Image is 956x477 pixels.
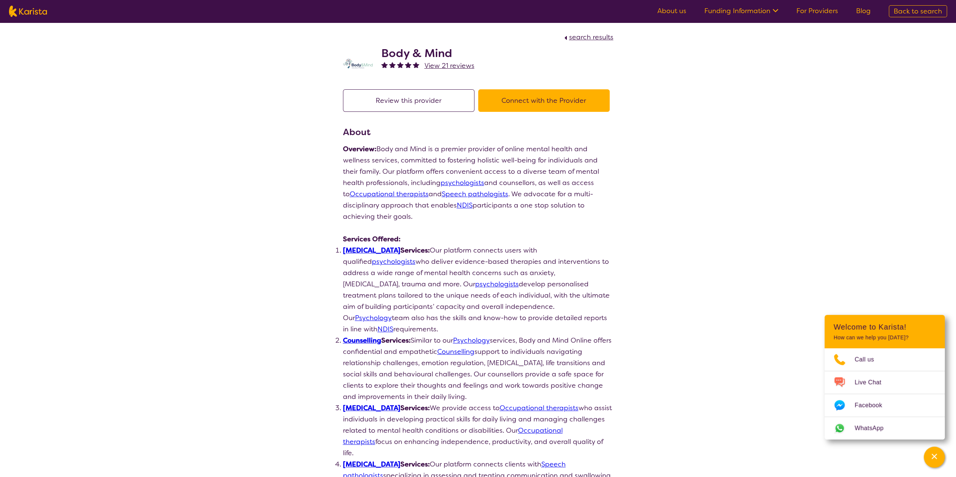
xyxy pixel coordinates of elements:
a: Web link opens in a new tab. [825,417,945,439]
img: fullstar [413,62,419,68]
a: Speech pathologists [442,190,508,199]
h2: Welcome to Karista! [834,322,936,331]
p: Body and Mind is a premier provider of online mental health and wellness services, committed to f... [343,143,613,222]
a: Funding Information [704,6,778,15]
strong: Services Offered: [343,235,400,244]
a: Blog [856,6,871,15]
li: Similar to our services, Body and Mind Online offers confidential and empathetic support to indiv... [343,335,613,402]
a: psychologists [475,280,519,289]
a: Psychology [355,313,392,322]
a: psychologists [441,178,484,187]
button: Review this provider [343,89,474,112]
li: We provide access to who assist individuals in developing practical skills for daily living and m... [343,402,613,459]
span: search results [569,33,613,42]
a: Connect with the Provider [478,96,613,105]
img: fullstar [389,62,396,68]
span: View 21 reviews [424,61,474,70]
a: Occupational therapists [350,190,429,199]
a: [MEDICAL_DATA] [343,246,400,255]
a: Counselling [343,336,381,345]
ul: Choose channel [825,348,945,439]
strong: Services: [343,246,430,255]
strong: Services: [343,403,430,412]
span: Facebook [855,400,891,411]
a: Psychology [453,336,490,345]
a: search results [562,33,613,42]
button: Connect with the Provider [478,89,610,112]
a: View 21 reviews [424,60,474,71]
strong: Services: [343,336,411,345]
img: Karista logo [9,6,47,17]
a: psychologists [372,257,415,266]
img: qmpolprhjdhzpcuekzqg.svg [343,59,373,68]
h3: About [343,125,613,139]
a: NDIS [378,325,393,334]
div: Channel Menu [825,315,945,439]
a: For Providers [796,6,838,15]
img: fullstar [381,62,388,68]
a: About us [657,6,686,15]
h2: Body & Mind [381,47,474,60]
img: fullstar [397,62,403,68]
strong: Services: [343,460,430,469]
span: Live Chat [855,377,890,388]
a: Occupational therapists [500,403,578,412]
li: Our platform connects users with qualified who deliver evidence-based therapies and interventions... [343,245,613,335]
a: [MEDICAL_DATA] [343,403,400,412]
button: Channel Menu [924,447,945,468]
a: [MEDICAL_DATA] [343,460,400,469]
span: WhatsApp [855,423,893,434]
a: Back to search [889,5,947,17]
span: Call us [855,354,883,365]
strong: Overview: [343,144,376,153]
a: Review this provider [343,96,478,105]
a: Counselling [437,347,474,356]
p: How can we help you [DATE]? [834,334,936,341]
span: Back to search [894,7,942,16]
a: NDIS [457,201,473,210]
img: fullstar [405,62,411,68]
